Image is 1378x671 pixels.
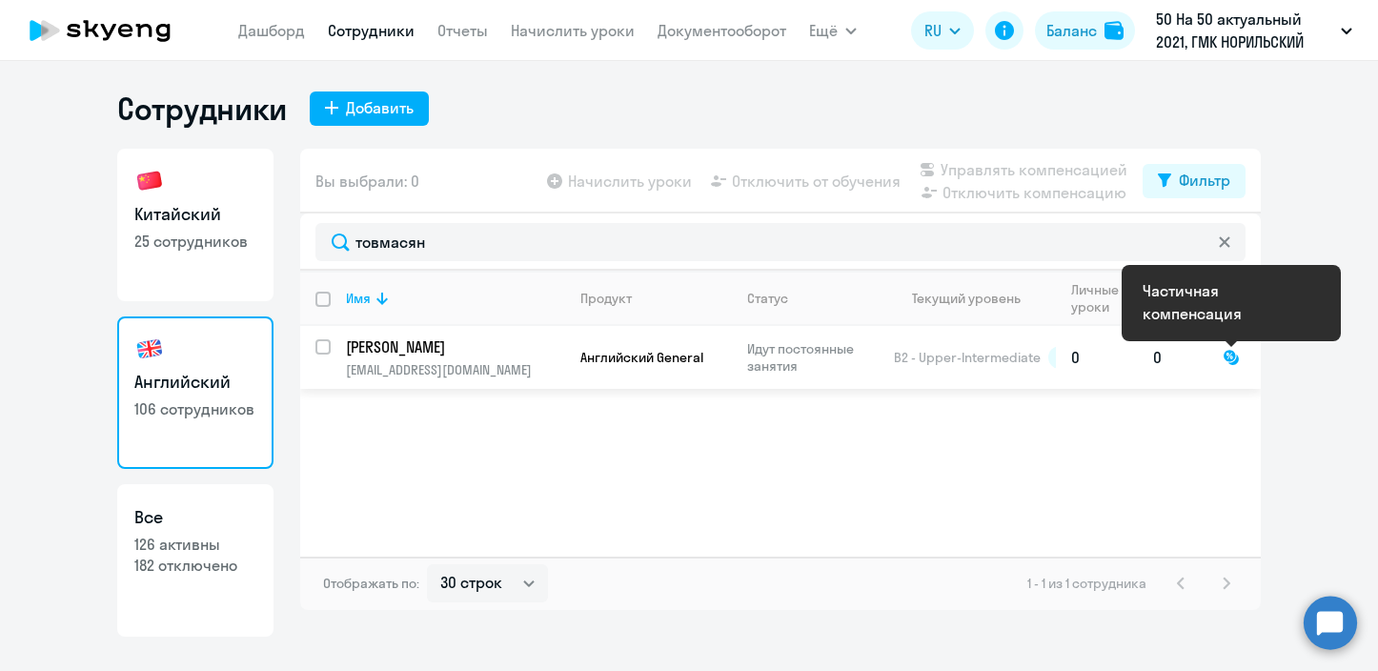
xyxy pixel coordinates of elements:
[346,336,561,357] p: [PERSON_NAME]
[911,11,974,50] button: RU
[134,505,256,530] h3: Все
[1035,11,1135,50] button: Балансbalance
[658,21,786,40] a: Документооборот
[134,202,256,227] h3: Китайский
[1071,281,1125,315] div: Личные уроки
[894,349,1041,366] span: B2 - Upper-Intermediate
[346,290,371,307] div: Имя
[1179,169,1230,192] div: Фильтр
[437,21,488,40] a: Отчеты
[809,11,857,50] button: Ещё
[117,484,274,637] a: Все126 активны182 отключено
[1104,21,1124,40] img: balance
[1143,279,1320,325] div: Частичная компенсация
[315,223,1246,261] input: Поиск по имени, email, продукту или статусу
[117,316,274,469] a: Английский106 сотрудников
[134,334,165,364] img: english
[1046,19,1097,42] div: Баланс
[346,336,564,357] a: [PERSON_NAME]
[134,231,256,252] p: 25 сотрудников
[134,370,256,395] h3: Английский
[747,290,788,307] div: Статус
[580,349,703,366] span: Английский General
[328,21,415,40] a: Сотрудники
[134,398,256,419] p: 106 сотрудников
[924,19,942,42] span: RU
[747,340,878,375] p: Идут постоянные занятия
[346,290,564,307] div: Имя
[580,290,632,307] div: Продукт
[323,575,419,592] span: Отображать по:
[238,21,305,40] a: Дашборд
[117,90,287,128] h1: Сотрудники
[134,166,165,196] img: chinese
[134,555,256,576] p: 182 отключено
[346,96,414,119] div: Добавить
[747,290,878,307] div: Статус
[809,19,838,42] span: Ещё
[1156,8,1333,53] p: 50 На 50 актуальный 2021, ГМК НОРИЛЬСКИЙ НИКЕЛЬ, ПАО
[511,21,635,40] a: Начислить уроки
[346,361,564,378] p: [EMAIL_ADDRESS][DOMAIN_NAME]
[580,290,731,307] div: Продукт
[1071,281,1137,315] div: Личные уроки
[1027,575,1146,592] span: 1 - 1 из 1 сотрудника
[1138,326,1207,389] td: 0
[912,290,1021,307] div: Текущий уровень
[315,170,419,193] span: Вы выбрали: 0
[310,91,429,126] button: Добавить
[117,149,274,301] a: Китайский25 сотрудников
[134,534,256,555] p: 126 активны
[1146,8,1362,53] button: 50 На 50 актуальный 2021, ГМК НОРИЛЬСКИЙ НИКЕЛЬ, ПАО
[1056,326,1138,389] td: 0
[1143,164,1246,198] button: Фильтр
[894,290,1055,307] div: Текущий уровень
